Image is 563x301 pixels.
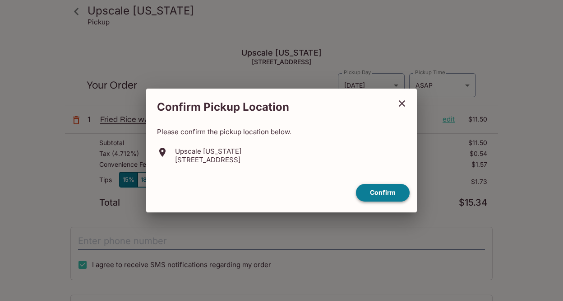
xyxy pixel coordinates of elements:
button: close [391,92,413,115]
button: confirm [356,184,410,202]
h2: Confirm Pickup Location [146,96,391,118]
p: Please confirm the pickup location below. [157,127,406,136]
p: [STREET_ADDRESS] [175,155,241,164]
p: Upscale [US_STATE] [175,147,241,155]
